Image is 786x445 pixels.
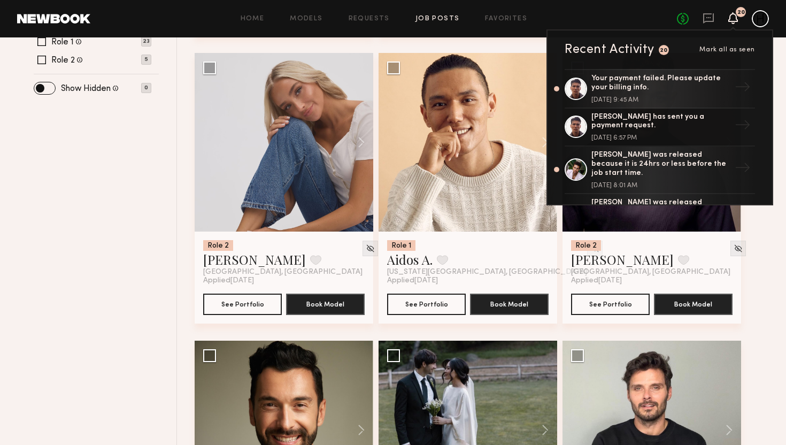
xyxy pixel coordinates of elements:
div: 20 [737,10,745,16]
button: Book Model [286,294,365,315]
a: Book Model [654,299,733,308]
p: 0 [141,83,151,93]
a: Your payment failed. Please update your billing info.[DATE] 9:45 AM→ [565,69,755,109]
div: 20 [660,48,668,53]
a: Requests [349,16,390,22]
img: Unhide Model [366,244,375,253]
div: Recent Activity [565,43,654,56]
div: Applied [DATE] [387,277,549,285]
p: 5 [141,55,151,65]
div: Role 2 [203,240,233,251]
div: [PERSON_NAME] was released because it is 24hrs or less before the job start time. [591,198,730,225]
span: [US_STATE][GEOGRAPHIC_DATA], [GEOGRAPHIC_DATA] [387,268,587,277]
button: See Portfolio [571,294,650,315]
div: → [730,113,755,141]
a: [PERSON_NAME] [571,251,674,268]
span: Mark all as seen [699,47,755,53]
a: Book Model [470,299,549,308]
div: → [730,156,755,183]
img: Unhide Model [734,244,743,253]
button: See Portfolio [387,294,466,315]
a: Home [241,16,265,22]
label: Role 2 [51,56,75,65]
div: Applied [DATE] [203,277,365,285]
div: [DATE] 6:57 PM [591,135,730,141]
div: [PERSON_NAME] was released because it is 24hrs or less before the job start time. [591,151,730,178]
span: [GEOGRAPHIC_DATA], [GEOGRAPHIC_DATA] [203,268,363,277]
a: Favorites [485,16,527,22]
div: [DATE] 9:45 AM [591,97,730,103]
div: Role 2 [571,240,601,251]
a: [PERSON_NAME] has sent you a payment request.[DATE] 6:57 PM→ [565,109,755,147]
a: [PERSON_NAME] [203,251,306,268]
div: → [730,75,755,103]
span: [GEOGRAPHIC_DATA], [GEOGRAPHIC_DATA] [571,268,730,277]
a: Aidos A. [387,251,433,268]
label: Show Hidden [61,85,111,93]
a: Book Model [286,299,365,308]
div: [PERSON_NAME] has sent you a payment request. [591,113,730,131]
div: Role 1 [387,240,415,251]
button: Book Model [470,294,549,315]
a: Models [290,16,322,22]
button: See Portfolio [203,294,282,315]
button: Book Model [654,294,733,315]
div: Applied [DATE] [571,277,733,285]
div: Your payment failed. Please update your billing info. [591,74,730,93]
a: Job Posts [415,16,460,22]
label: Role 1 [51,38,74,47]
a: [PERSON_NAME] was released because it is 24hrs or less before the job start time.→ [565,194,755,241]
p: 23 [141,36,151,47]
div: [DATE] 8:01 AM [591,182,730,189]
a: [PERSON_NAME] was released because it is 24hrs or less before the job start time.[DATE] 8:01 AM→ [565,147,755,194]
div: → [730,203,755,231]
